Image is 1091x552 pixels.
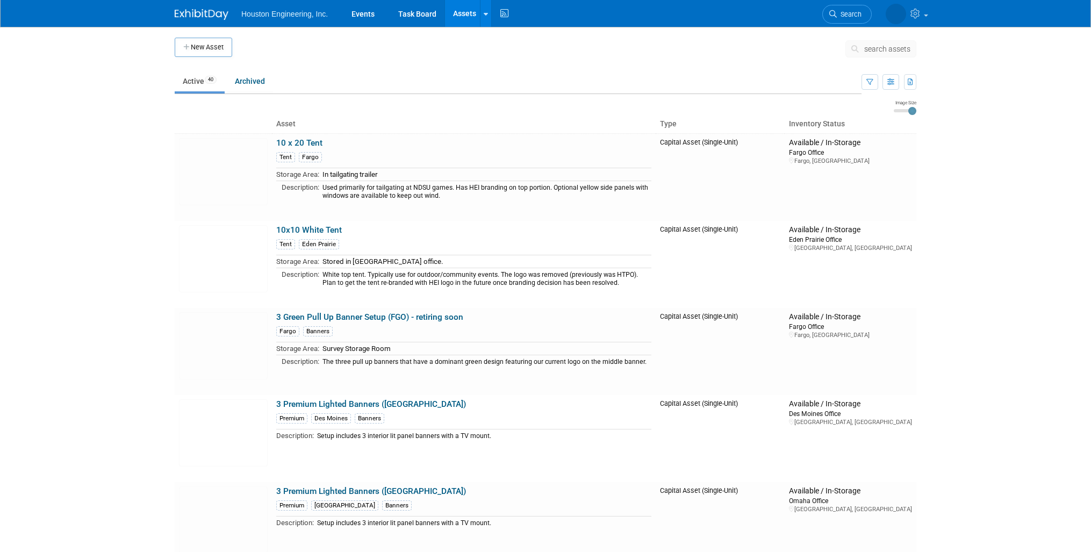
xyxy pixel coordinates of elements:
[175,9,228,20] img: ExhibitDay
[276,429,314,442] td: Description:
[317,432,651,440] div: Setup includes 3 interior lit panel banners with a TV mount.
[276,257,319,266] span: Storage Area:
[789,322,912,331] div: Fargo Office
[382,500,412,511] div: Banners
[894,99,916,106] div: Image Size
[303,326,333,336] div: Banners
[789,486,912,496] div: Available / In-Storage
[317,519,651,527] div: Setup includes 3 interior lit panel banners with a TV mount.
[319,168,651,181] td: In tailgating trailer
[276,399,466,409] a: 3 Premium Lighted Banners ([GEOGRAPHIC_DATA])
[276,500,307,511] div: Premium
[789,409,912,418] div: Des Moines Office
[276,239,295,249] div: Tent
[276,170,319,178] span: Storage Area:
[789,235,912,244] div: Eden Prairie Office
[276,345,319,353] span: Storage Area:
[276,268,319,288] td: Description:
[789,157,912,165] div: Fargo, [GEOGRAPHIC_DATA]
[299,239,339,249] div: Eden Prairie
[276,181,319,201] td: Description:
[299,152,322,162] div: Fargo
[656,221,785,308] td: Capital Asset (Single-Unit)
[789,312,912,322] div: Available / In-Storage
[864,45,910,53] span: search assets
[205,76,217,84] span: 40
[789,148,912,157] div: Fargo Office
[789,331,912,339] div: Fargo, [GEOGRAPHIC_DATA]
[175,38,232,57] button: New Asset
[656,308,785,395] td: Capital Asset (Single-Unit)
[276,312,463,322] a: 3 Green Pull Up Banner Setup (FGO) - retiring soon
[789,244,912,252] div: [GEOGRAPHIC_DATA], [GEOGRAPHIC_DATA]
[886,4,906,24] img: Heidi Joarnt
[276,225,342,235] a: 10x10 White Tent
[789,138,912,148] div: Available / In-Storage
[789,505,912,513] div: [GEOGRAPHIC_DATA], [GEOGRAPHIC_DATA]
[822,5,872,24] a: Search
[311,413,351,424] div: Des Moines
[276,326,299,336] div: Fargo
[175,71,225,91] a: Active40
[311,500,378,511] div: [GEOGRAPHIC_DATA]
[276,413,307,424] div: Premium
[322,184,651,200] div: Used primarily for tailgating at NDSU games. Has HEI branding on top portion. Optional yellow sid...
[355,413,384,424] div: Banners
[789,225,912,235] div: Available / In-Storage
[322,271,651,288] div: White top tent. Typically use for outdoor/community events. The logo was removed (previously was ...
[276,138,322,148] a: 10 x 20 Tent
[276,517,314,529] td: Description:
[241,10,328,18] span: Houston Engineering, Inc.
[789,496,912,505] div: Omaha Office
[656,115,785,133] th: Type
[276,486,466,496] a: 3 Premium Lighted Banners ([GEOGRAPHIC_DATA])
[319,255,651,268] td: Stored in [GEOGRAPHIC_DATA] office.
[319,342,651,355] td: Survey Storage Room
[656,133,785,221] td: Capital Asset (Single-Unit)
[276,355,319,367] td: Description:
[789,418,912,426] div: [GEOGRAPHIC_DATA], [GEOGRAPHIC_DATA]
[227,71,273,91] a: Archived
[789,399,912,409] div: Available / In-Storage
[845,40,916,58] button: search assets
[656,395,785,482] td: Capital Asset (Single-Unit)
[322,358,651,366] div: The three pull up banners that have a dominant green design featuring our current logo on the mid...
[276,152,295,162] div: Tent
[272,115,656,133] th: Asset
[837,10,862,18] span: Search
